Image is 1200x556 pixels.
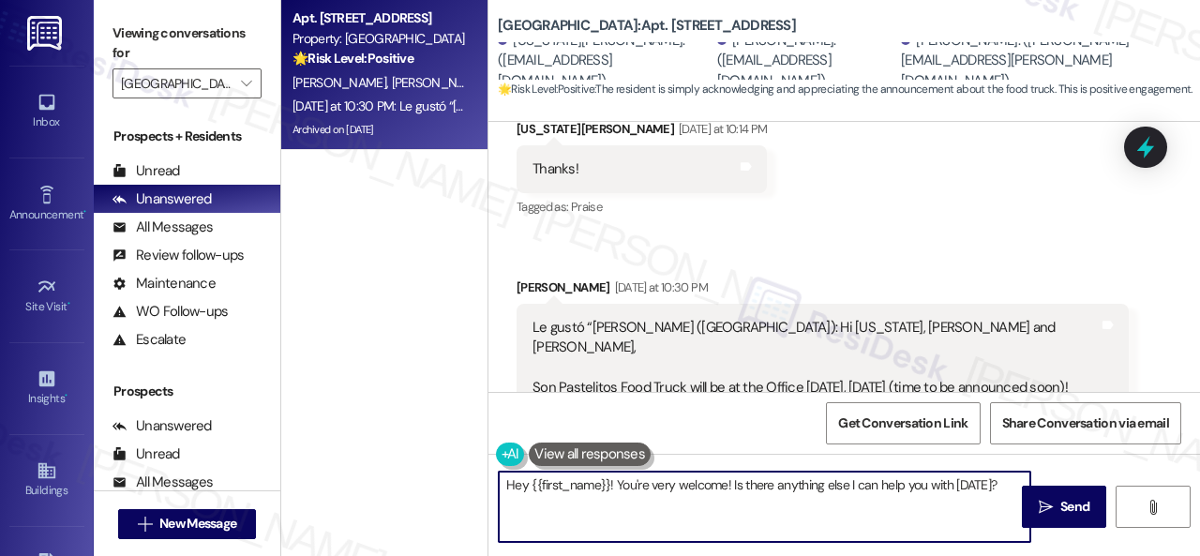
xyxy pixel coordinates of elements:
div: Prospects + Residents [94,127,280,146]
div: Le gustó “[PERSON_NAME] ([GEOGRAPHIC_DATA]): Hi [US_STATE], [PERSON_NAME] and [PERSON_NAME], Son ... [532,318,1099,439]
div: Unread [112,161,180,181]
div: [DATE] at 10:30 PM [610,278,708,297]
a: Inbox [9,86,84,137]
a: Site Visit • [9,271,84,322]
div: [PERSON_NAME]. ([EMAIL_ADDRESS][DOMAIN_NAME]) [717,31,896,91]
button: Share Conversation via email [990,402,1181,444]
span: [PERSON_NAME] [392,74,491,91]
span: Send [1060,497,1089,517]
a: Insights • [9,363,84,413]
i:  [241,76,251,91]
strong: 🌟 Risk Level: Positive [498,82,594,97]
div: Property: [GEOGRAPHIC_DATA] [292,29,466,49]
span: Get Conversation Link [838,413,967,433]
span: • [83,205,86,218]
div: Tagged as: [517,193,767,220]
button: Get Conversation Link [826,402,980,444]
div: Apt. [STREET_ADDRESS] [292,8,466,28]
div: [PERSON_NAME]. ([PERSON_NAME][EMAIL_ADDRESS][PERSON_NAME][DOMAIN_NAME]) [901,31,1186,91]
b: [GEOGRAPHIC_DATA]: Apt. [STREET_ADDRESS] [498,16,796,36]
textarea: Hey {{first_name}}! You're very welcome! Is there anything else I can help you with [DATE]? [499,472,1030,542]
span: • [65,389,67,402]
span: Share Conversation via email [1002,413,1169,433]
i:  [1039,500,1053,515]
input: All communities [121,68,232,98]
label: Viewing conversations for [112,19,262,68]
div: Archived on [DATE] [291,118,468,142]
div: Unanswered [112,189,212,209]
div: [DATE] at 10:14 PM [674,119,767,139]
span: [PERSON_NAME] [292,74,392,91]
i:  [1146,500,1160,515]
div: Unanswered [112,416,212,436]
i:  [138,517,152,532]
div: Maintenance [112,274,216,293]
div: [PERSON_NAME] [517,278,1129,304]
div: All Messages [112,473,213,492]
div: Unread [112,444,180,464]
div: All Messages [112,218,213,237]
div: [US_STATE][PERSON_NAME]. ([EMAIL_ADDRESS][DOMAIN_NAME]) [498,31,712,91]
div: [US_STATE][PERSON_NAME] [517,119,767,145]
strong: 🌟 Risk Level: Positive [292,50,413,67]
span: : The resident is simply acknowledging and appreciating the announcement about the food truck. Th... [498,80,1192,99]
div: WO Follow-ups [112,302,228,322]
span: New Message [159,514,236,533]
span: • [67,297,70,310]
div: Review follow-ups [112,246,244,265]
div: Prospects [94,382,280,401]
img: ResiDesk Logo [27,16,66,51]
a: Buildings [9,455,84,505]
span: Praise [571,199,602,215]
button: Send [1022,486,1106,528]
button: New Message [118,509,257,539]
div: Escalate [112,330,186,350]
div: Thanks! [532,159,578,179]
